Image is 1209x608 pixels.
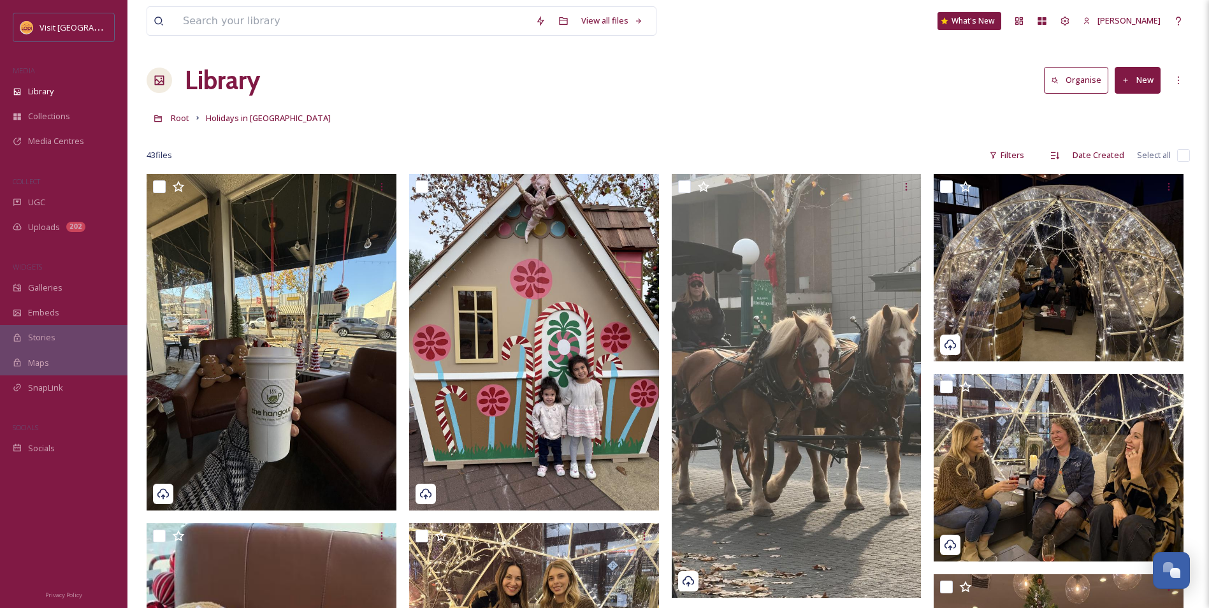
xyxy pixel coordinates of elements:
[40,21,138,33] span: Visit [GEOGRAPHIC_DATA]
[28,196,45,208] span: UGC
[983,143,1031,168] div: Filters
[28,442,55,454] span: Socials
[20,21,33,34] img: Square%20Social%20Visit%20Lodi.png
[206,112,331,124] span: Holidays in [GEOGRAPHIC_DATA]
[28,307,59,319] span: Embeds
[147,174,399,510] img: 20241209_194615369_iOS.jpg
[206,110,331,126] a: Holidays in [GEOGRAPHIC_DATA]
[934,374,1184,561] img: 20250110_015219357_iOS.jpg
[13,262,42,271] span: WIDGETS
[28,357,49,369] span: Maps
[45,586,82,602] a: Privacy Policy
[171,110,189,126] a: Root
[1044,67,1108,93] button: Organise
[13,66,35,75] span: MEDIA
[1044,67,1115,93] a: Organise
[13,177,40,186] span: COLLECT
[1153,552,1190,589] button: Open Chat
[1076,8,1167,33] a: [PERSON_NAME]
[28,110,70,122] span: Collections
[28,221,60,233] span: Uploads
[1066,143,1131,168] div: Date Created
[409,174,662,510] img: 20241207_233458583_iOS.jpg
[171,112,189,124] span: Root
[28,382,63,394] span: SnapLink
[13,423,38,432] span: SOCIALS
[177,7,529,35] input: Search your library
[934,174,1184,361] img: 20250110_015244897_iOS.jpg
[672,174,924,597] img: 20241217_163720000_iOS.jpg
[1097,15,1161,26] span: [PERSON_NAME]
[147,149,172,161] span: 43 file s
[28,282,62,294] span: Galleries
[28,331,55,344] span: Stories
[575,8,649,33] a: View all files
[1137,149,1171,161] span: Select all
[1115,67,1161,93] button: New
[28,135,84,147] span: Media Centres
[185,61,260,99] a: Library
[938,12,1001,30] a: What's New
[66,222,85,232] div: 202
[45,591,82,599] span: Privacy Policy
[28,85,54,98] span: Library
